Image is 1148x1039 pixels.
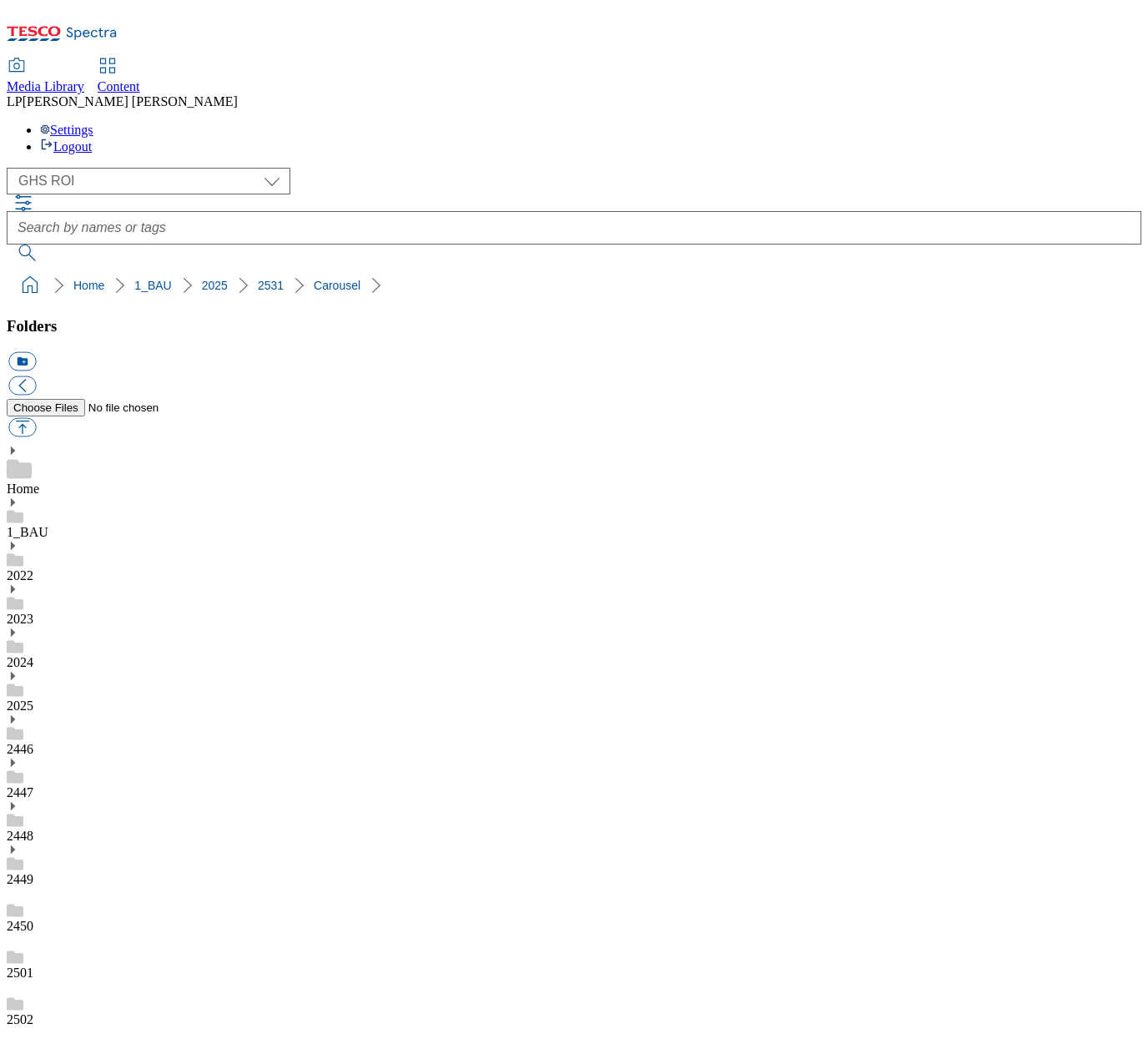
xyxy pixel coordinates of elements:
[7,1012,33,1026] a: 2502
[7,829,33,843] a: 2448
[17,272,43,299] a: home
[7,79,84,93] span: Media Library
[7,317,1141,335] h3: Folders
[7,59,84,94] a: Media Library
[314,279,360,292] a: Carousel
[7,612,33,626] a: 2023
[40,123,93,137] a: Settings
[7,966,33,980] a: 2501
[98,79,140,93] span: Content
[23,94,238,108] span: [PERSON_NAME] [PERSON_NAME]
[98,59,140,94] a: Content
[7,482,39,496] a: Home
[7,655,33,669] a: 2024
[7,699,33,713] a: 2025
[258,279,284,292] a: 2531
[7,270,1141,301] nav: breadcrumb
[202,279,228,292] a: 2025
[40,139,92,154] a: Logout
[7,785,33,799] a: 2447
[7,211,1141,245] input: Search by names or tags
[73,279,104,292] a: Home
[7,94,23,108] span: LP
[7,742,33,756] a: 2446
[7,872,33,886] a: 2449
[7,568,33,583] a: 2022
[134,279,171,292] a: 1_BAU
[7,525,48,539] a: 1_BAU
[7,919,33,933] a: 2450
